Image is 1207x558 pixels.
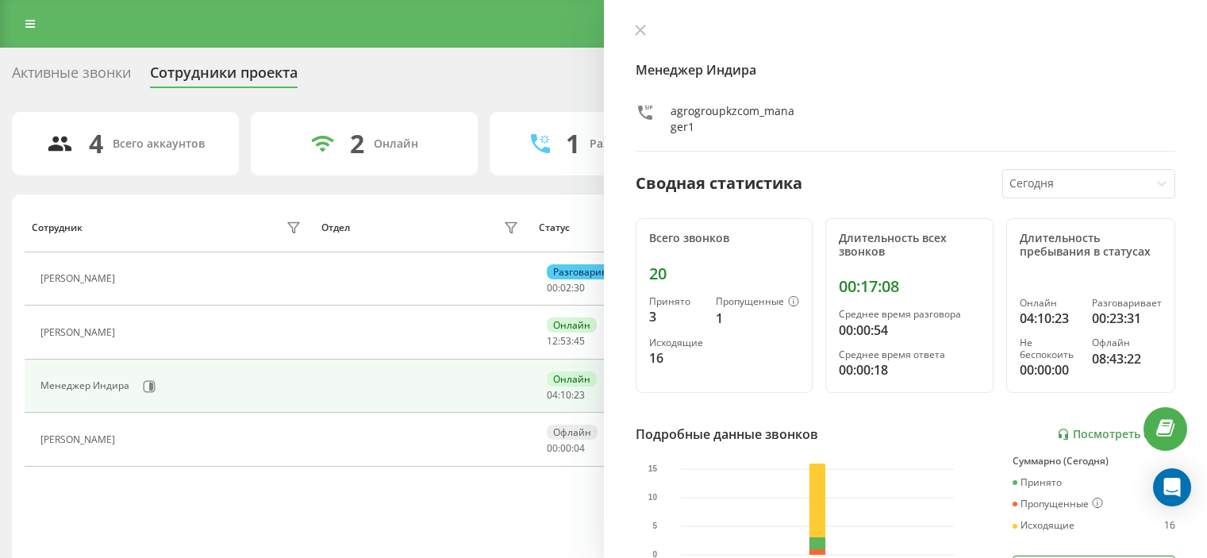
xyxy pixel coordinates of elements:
[671,103,794,135] div: agrogroupkzcom_manager1
[547,371,597,387] div: Онлайн
[321,222,350,233] div: Отдел
[1013,498,1103,510] div: Пропущенные
[648,464,657,473] text: 15
[547,425,598,440] div: Офлайн
[1092,298,1162,309] div: Разговаривает
[1020,309,1079,328] div: 04:10:23
[547,441,558,455] span: 00
[560,441,571,455] span: 00
[649,348,703,368] div: 16
[539,222,570,233] div: Статус
[547,336,585,347] div: : :
[574,441,585,455] span: 04
[1164,520,1175,531] div: 16
[374,137,418,151] div: Онлайн
[649,296,703,307] div: Принято
[716,309,799,328] div: 1
[40,273,119,284] div: [PERSON_NAME]
[636,171,802,195] div: Сводная статистика
[649,337,703,348] div: Исходящие
[560,281,571,294] span: 02
[1020,298,1079,309] div: Онлайн
[40,327,119,338] div: [PERSON_NAME]
[1092,309,1162,328] div: 00:23:31
[1092,349,1162,368] div: 08:43:22
[547,388,558,402] span: 04
[547,334,558,348] span: 12
[839,309,981,320] div: Среднее время разговора
[113,137,205,151] div: Всего аккаунтов
[652,521,657,530] text: 5
[150,64,298,89] div: Сотрудники проекта
[32,222,83,233] div: Сотрудник
[1013,477,1062,488] div: Принято
[12,64,131,89] div: Активные звонки
[1013,520,1074,531] div: Исходящие
[590,137,676,151] div: Разговаривают
[839,321,981,340] div: 00:00:54
[547,283,585,294] div: : :
[648,493,657,502] text: 10
[547,264,629,279] div: Разговаривает
[1020,360,1079,379] div: 00:00:00
[89,129,103,159] div: 4
[547,317,597,333] div: Онлайн
[839,360,981,379] div: 00:00:18
[566,129,580,159] div: 1
[649,264,799,283] div: 20
[574,388,585,402] span: 23
[547,390,585,401] div: : :
[560,334,571,348] span: 53
[839,277,981,296] div: 00:17:08
[649,307,703,326] div: 3
[547,443,585,454] div: : :
[40,434,119,445] div: [PERSON_NAME]
[649,232,799,245] div: Всего звонков
[350,129,364,159] div: 2
[547,281,558,294] span: 00
[1057,428,1175,441] a: Посмотреть отчет
[1020,337,1079,360] div: Не беспокоить
[1092,337,1162,348] div: Офлайн
[839,349,981,360] div: Среднее время ответа
[716,296,799,309] div: Пропущенные
[1013,456,1175,467] div: Суммарно (Сегодня)
[40,380,133,391] div: Менеджер Индира
[839,232,981,259] div: Длительность всех звонков
[636,60,1176,79] h4: Менеджер Индира
[574,281,585,294] span: 30
[560,388,571,402] span: 10
[1020,232,1162,259] div: Длительность пребывания в статусах
[636,425,818,444] div: Подробные данные звонков
[574,334,585,348] span: 45
[1153,468,1191,506] div: Open Intercom Messenger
